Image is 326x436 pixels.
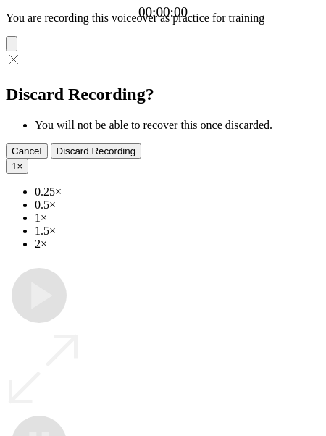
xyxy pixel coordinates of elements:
li: 2× [35,238,320,251]
li: 0.5× [35,198,320,211]
button: 1× [6,159,28,174]
li: 1× [35,211,320,225]
a: 00:00:00 [138,4,188,20]
button: Discard Recording [51,143,142,159]
h2: Discard Recording? [6,85,320,104]
li: You will not be able to recover this once discarded. [35,119,320,132]
li: 0.25× [35,185,320,198]
button: Cancel [6,143,48,159]
span: 1 [12,161,17,172]
p: You are recording this voiceover as practice for training [6,12,320,25]
li: 1.5× [35,225,320,238]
